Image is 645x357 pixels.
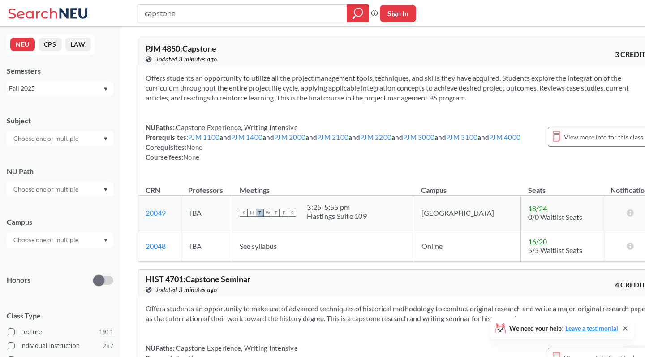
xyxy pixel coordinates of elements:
span: M [248,209,256,217]
span: 1911 [99,327,113,337]
button: Sign In [380,5,416,22]
span: None [183,153,199,161]
a: 20049 [146,209,166,217]
div: NUPaths: Prerequisites: and and and and and and and Corequisites: Course fees: [146,122,520,162]
div: CRN [146,185,160,195]
span: View more info for this class [564,131,643,143]
span: W [264,209,272,217]
div: Semesters [7,66,113,76]
span: We need your help! [509,325,618,331]
span: Capstone Experience, Writing Intensive [175,123,298,131]
span: 297 [103,341,113,351]
div: Dropdown arrow [7,131,113,146]
div: magnifying glass [347,4,369,22]
span: 5/5 Waitlist Seats [528,246,582,254]
div: 3:25 - 5:55 pm [307,203,367,212]
input: Choose one or multiple [9,133,84,144]
a: Leave a testimonial [565,324,618,332]
a: PJM 3100 [446,133,477,141]
span: T [256,209,264,217]
span: F [280,209,288,217]
span: See syllabus [240,242,277,250]
span: Capstone Experience, Writing Intensive [175,344,298,352]
div: Dropdown arrow [7,182,113,197]
label: Individual Instruction [8,340,113,352]
div: NU Path [7,166,113,176]
input: Class, professor, course number, "phrase" [144,6,340,21]
button: NEU [10,38,35,51]
label: Lecture [8,326,113,338]
td: TBA [181,230,232,262]
button: LAW [65,38,91,51]
span: Class Type [7,311,113,321]
td: Online [414,230,521,262]
input: Choose one or multiple [9,184,84,195]
span: 16 / 20 [528,237,547,246]
a: PJM 2200 [360,133,391,141]
span: T [272,209,280,217]
td: [GEOGRAPHIC_DATA] [414,196,521,230]
div: Hastings Suite 109 [307,212,367,221]
span: S [240,209,248,217]
th: Campus [414,176,521,196]
button: CPS [39,38,62,51]
span: HIST 4701 : Capstone Seminar [146,274,250,284]
svg: Dropdown arrow [103,239,108,242]
span: 0/0 Waitlist Seats [528,213,582,221]
svg: Dropdown arrow [103,87,108,91]
div: Fall 2025 [9,83,103,93]
p: Honors [7,275,30,285]
svg: Dropdown arrow [103,137,108,141]
span: Updated 3 minutes ago [154,54,217,64]
th: Seats [521,176,605,196]
span: None [186,143,202,151]
a: PJM 3000 [403,133,434,141]
input: Choose one or multiple [9,235,84,245]
a: 20048 [146,242,166,250]
span: S [288,209,296,217]
div: Campus [7,217,113,227]
a: PJM 4000 [489,133,520,141]
div: Fall 2025Dropdown arrow [7,81,113,96]
div: Dropdown arrow [7,232,113,248]
th: Professors [181,176,232,196]
th: Meetings [232,176,414,196]
div: Subject [7,116,113,126]
span: 18 / 24 [528,204,547,213]
a: PJM 2100 [317,133,348,141]
span: Updated 3 minutes ago [154,285,217,295]
svg: Dropdown arrow [103,188,108,192]
a: PJM 1400 [231,133,262,141]
svg: magnifying glass [353,7,363,20]
a: PJM 2000 [274,133,305,141]
span: PJM 4850 : Capstone [146,44,216,53]
a: PJM 1100 [188,133,219,141]
td: TBA [181,196,232,230]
